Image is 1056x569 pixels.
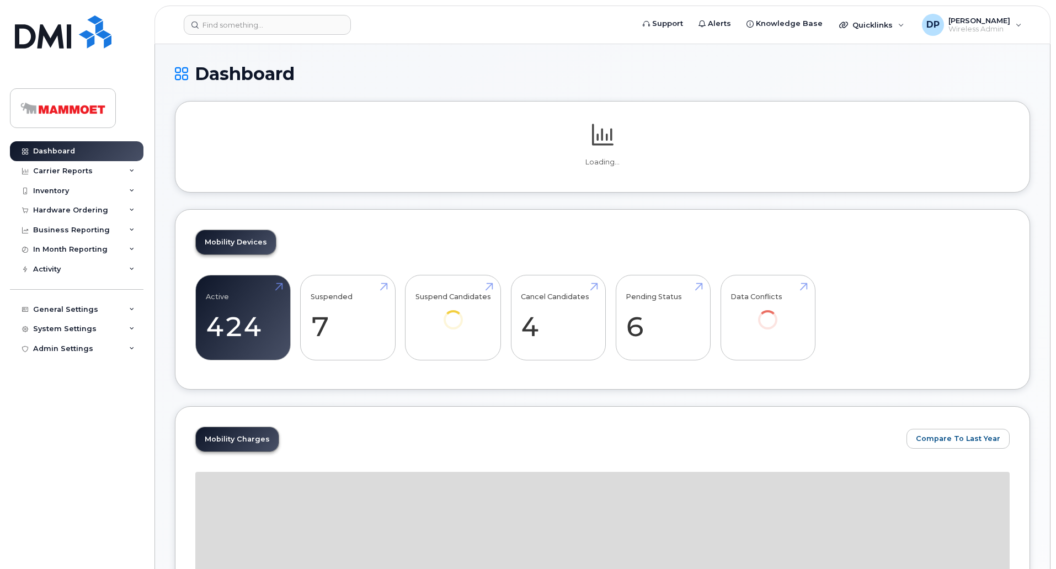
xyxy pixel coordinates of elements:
[906,429,1010,449] button: Compare To Last Year
[916,433,1000,444] span: Compare To Last Year
[196,427,279,451] a: Mobility Charges
[626,281,700,354] a: Pending Status 6
[415,281,491,345] a: Suspend Candidates
[195,157,1010,167] p: Loading...
[175,64,1030,83] h1: Dashboard
[206,281,280,354] a: Active 424
[311,281,385,354] a: Suspended 7
[196,230,276,254] a: Mobility Devices
[521,281,595,354] a: Cancel Candidates 4
[730,281,805,345] a: Data Conflicts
